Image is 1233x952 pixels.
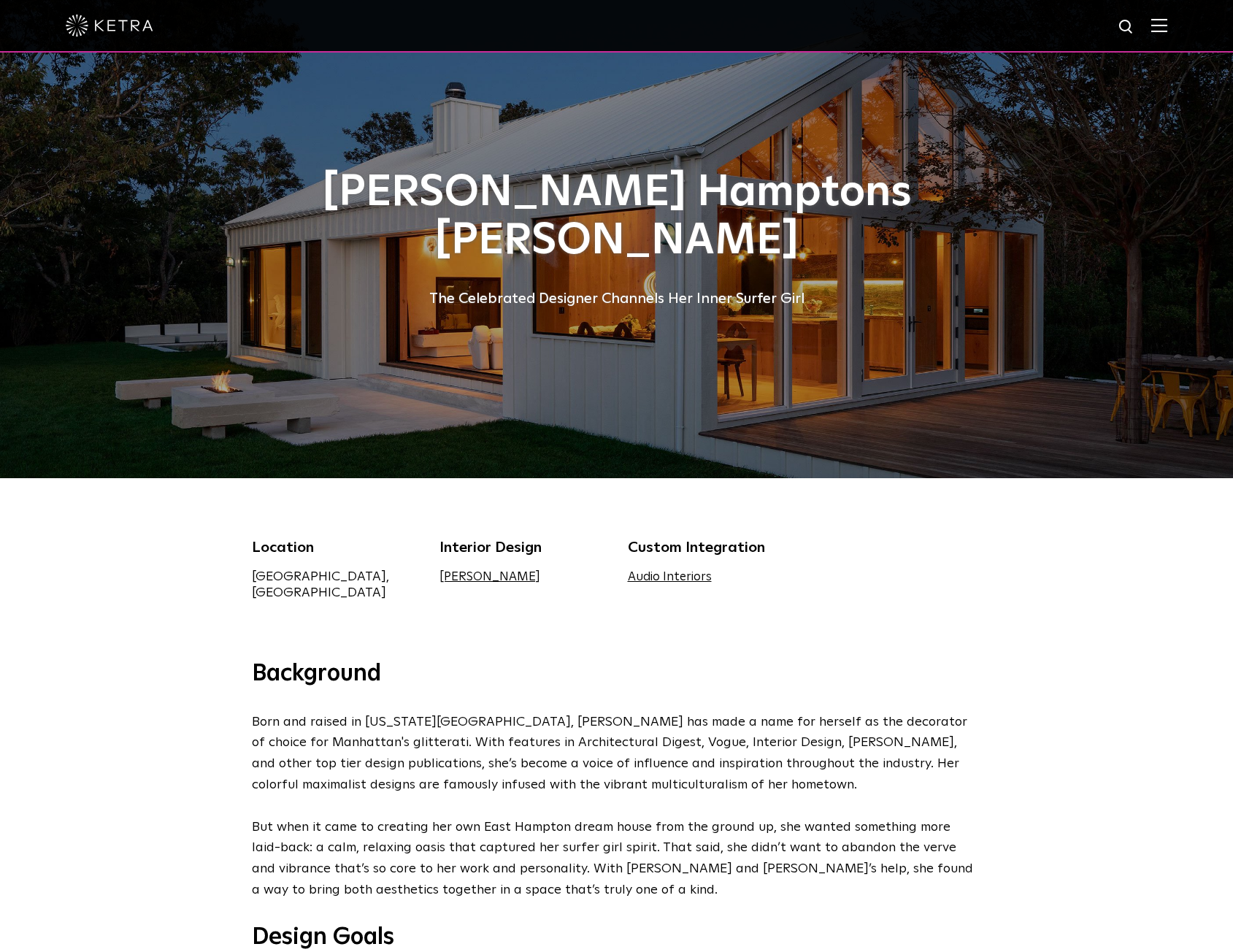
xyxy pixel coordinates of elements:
img: Hamburger%20Nav.svg [1151,18,1167,32]
div: The Celebrated Designer Channels Her Inner Surfer Girl [252,287,982,310]
img: search icon [1118,18,1136,37]
a: [PERSON_NAME] [439,571,540,583]
div: Location [252,537,418,558]
a: Audio Interiors [628,571,712,583]
img: ketra-logo-2019-white [66,15,153,37]
div: Custom Integration [628,537,794,558]
h3: Background [252,659,982,690]
div: Interior Design [439,537,606,558]
div: [GEOGRAPHIC_DATA], [GEOGRAPHIC_DATA] [252,569,418,601]
p: Born and raised in [US_STATE][GEOGRAPHIC_DATA], [PERSON_NAME] has made a name for herself as the ... [252,712,975,901]
h1: [PERSON_NAME] Hamptons [PERSON_NAME] [252,169,982,265]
